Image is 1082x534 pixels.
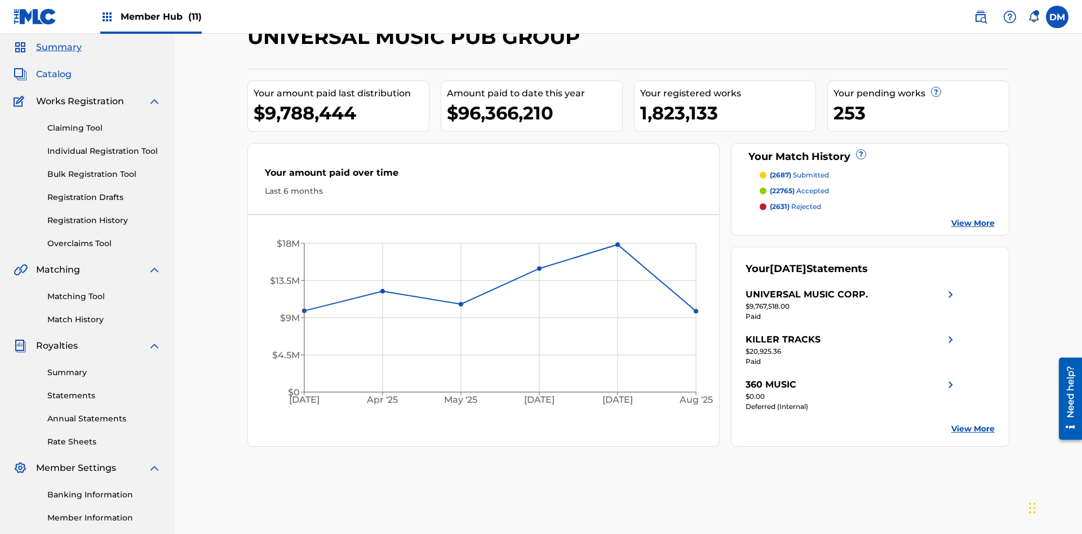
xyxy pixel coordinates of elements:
div: Your amount paid last distribution [254,87,429,100]
tspan: [DATE] [603,395,633,406]
tspan: Apr '25 [367,395,398,406]
img: Member Settings [14,461,27,475]
span: [DATE] [770,262,806,275]
img: expand [148,339,161,353]
div: Deferred (Internal) [746,402,957,412]
tspan: [DATE] [525,395,555,406]
tspan: $9M [280,313,300,323]
div: 360 MUSIC [746,378,796,391]
img: right chevron icon [944,333,957,346]
a: Public Search [969,6,992,28]
div: UNIVERSAL MUSIC CORP. [746,288,868,301]
a: Individual Registration Tool [47,145,161,157]
img: search [974,10,987,24]
div: Your Match History [746,149,995,164]
div: $96,366,210 [447,100,622,126]
div: Your Statements [746,261,868,277]
span: Summary [36,41,82,54]
a: (22765) accepted [760,186,995,196]
a: (2687) submitted [760,170,995,180]
img: Works Registration [14,95,28,108]
div: 1,823,133 [640,100,815,126]
tspan: May '25 [445,395,478,406]
div: KILLER TRACKS [746,333,821,346]
span: ? [932,87,941,96]
a: Registration Drafts [47,192,161,203]
span: (22765) [770,186,795,195]
div: Help [999,6,1021,28]
div: Last 6 months [265,185,702,197]
a: Banking Information [47,489,161,501]
div: Paid [746,311,957,322]
a: View More [951,423,995,435]
a: Overclaims Tool [47,238,161,250]
span: (11) [188,11,202,22]
span: Member Settings [36,461,116,475]
tspan: Aug '25 [679,395,713,406]
p: accepted [770,186,829,196]
img: Matching [14,263,28,277]
h2: UNIVERSAL MUSIC PUB GROUP [247,24,586,50]
p: rejected [770,202,821,212]
tspan: $4.5M [272,350,300,361]
div: $9,788,444 [254,100,429,126]
img: Summary [14,41,27,54]
img: Royalties [14,339,27,353]
div: Drag [1029,491,1036,525]
span: Royalties [36,339,78,353]
iframe: Chat Widget [1026,480,1082,534]
img: right chevron icon [944,378,957,391]
div: $20,925.36 [746,346,957,357]
a: UNIVERSAL MUSIC CORP.right chevron icon$9,767,518.00Paid [746,288,957,322]
a: (2631) rejected [760,202,995,212]
tspan: $0 [288,387,300,398]
a: 360 MUSICright chevron icon$0.00Deferred (Internal) [746,378,957,412]
a: Annual Statements [47,413,161,425]
span: ? [857,150,866,159]
iframe: Resource Center [1050,353,1082,446]
span: Member Hub [121,10,202,23]
img: Top Rightsholders [100,10,114,24]
div: Your registered works [640,87,815,100]
a: Member Information [47,512,161,524]
tspan: $13.5M [270,275,300,286]
div: $0.00 [746,391,957,402]
span: Works Registration [36,95,124,108]
img: MLC Logo [14,8,57,25]
img: expand [148,263,161,277]
div: Your amount paid over time [265,166,702,185]
div: 253 [833,100,1009,126]
span: (2687) [770,171,791,179]
div: Notifications [1028,11,1039,23]
a: Match History [47,314,161,326]
a: Registration History [47,215,161,226]
div: User Menu [1046,6,1068,28]
img: right chevron icon [944,288,957,301]
a: Summary [47,367,161,379]
span: (2631) [770,202,790,211]
img: expand [148,95,161,108]
a: Rate Sheets [47,436,161,448]
a: KILLER TRACKSright chevron icon$20,925.36Paid [746,333,957,367]
img: expand [148,461,161,475]
a: Claiming Tool [47,122,161,134]
tspan: [DATE] [289,395,320,406]
div: $9,767,518.00 [746,301,957,311]
a: Bulk Registration Tool [47,168,161,180]
img: Catalog [14,68,27,81]
a: CatalogCatalog [14,68,72,81]
tspan: $18M [277,238,300,249]
span: Catalog [36,68,72,81]
div: Paid [746,357,957,367]
div: Your pending works [833,87,1009,100]
a: SummarySummary [14,41,82,54]
a: Matching Tool [47,291,161,302]
p: submitted [770,170,829,180]
span: Matching [36,263,80,277]
a: Statements [47,390,161,402]
a: View More [951,217,995,229]
img: help [1003,10,1017,24]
